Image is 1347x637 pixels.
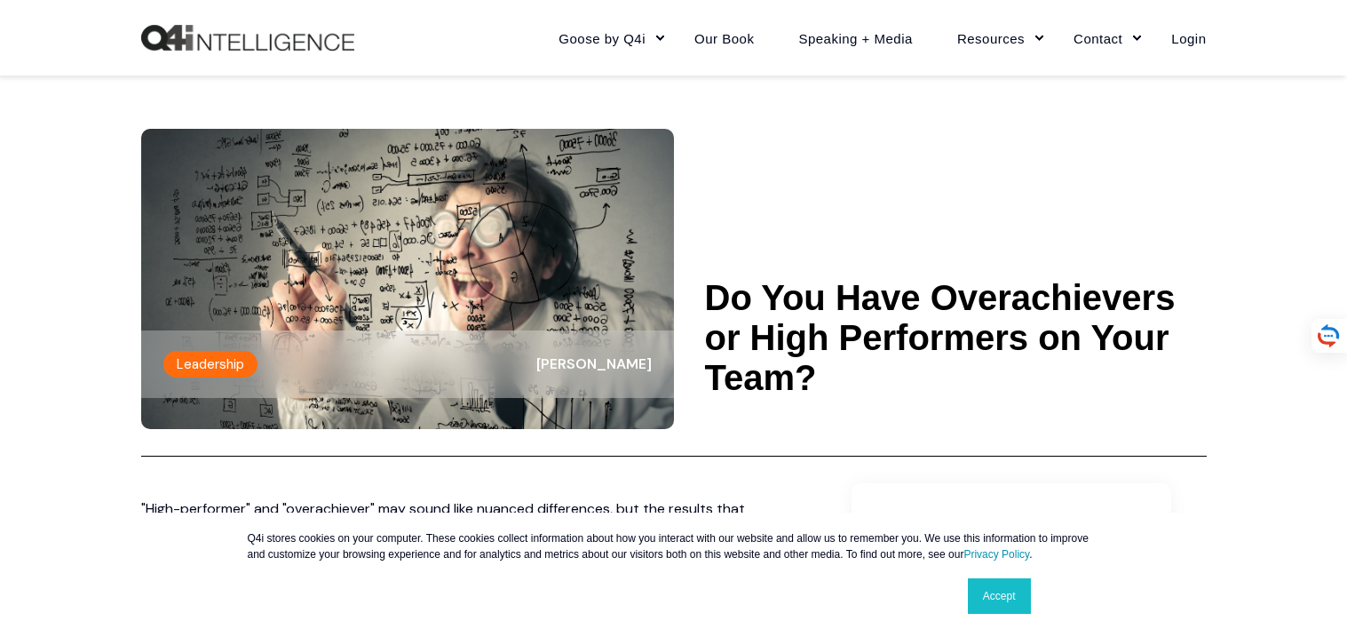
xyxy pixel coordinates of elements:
a: Back to Home [141,25,354,52]
label: Leadership [163,351,258,378]
a: Accept [968,578,1031,614]
h3: Share article [874,501,1149,546]
span: "High-performer" and "overachiever" may sound like nuanced differences, but the results that come... [141,499,745,541]
img: Person with glasses writing complicated formulas on glass [141,129,674,429]
h1: Do You Have Overachievers or High Performers on Your Team? [705,278,1207,398]
span: [PERSON_NAME] [536,354,652,373]
a: Privacy Policy [963,548,1029,561]
img: Q4intelligence, LLC logo [141,25,354,52]
p: Q4i stores cookies on your computer. These cookies collect information about how you interact wit... [248,530,1100,562]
